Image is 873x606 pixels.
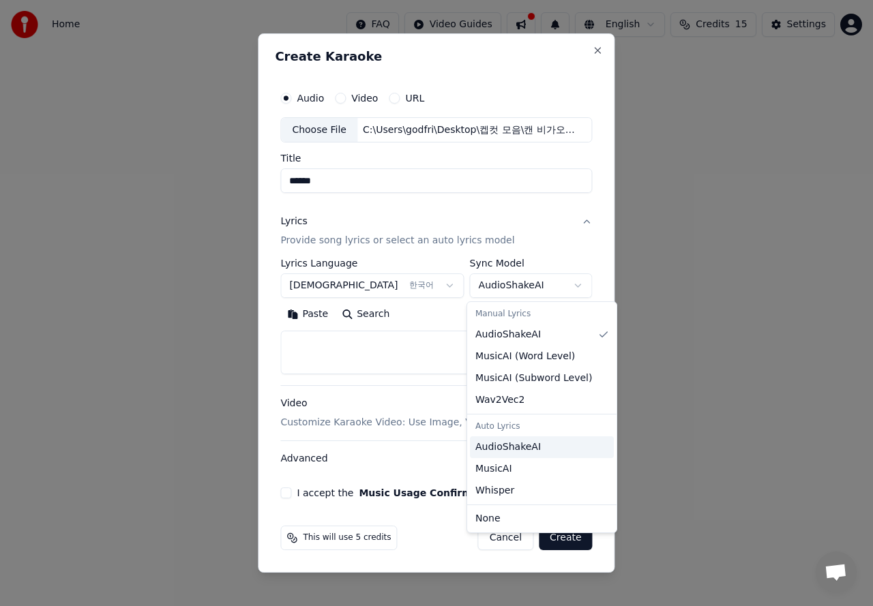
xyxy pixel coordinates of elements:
[475,462,512,476] span: MusicAI
[470,417,614,436] div: Auto Lyrics
[475,350,575,363] span: MusicAI ( Word Level )
[475,512,501,526] span: None
[475,372,592,385] span: MusicAI ( Subword Level )
[475,440,541,454] span: AudioShakeAI
[475,393,524,407] span: Wav2Vec2
[475,484,514,498] span: Whisper
[470,305,614,324] div: Manual Lyrics
[475,328,541,342] span: AudioShakeAI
